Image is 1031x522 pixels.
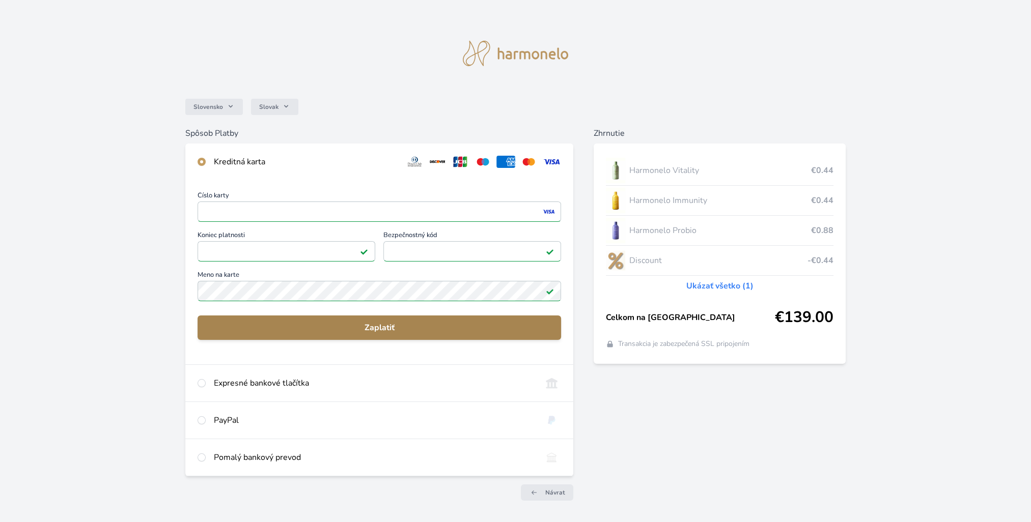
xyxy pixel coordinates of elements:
span: Transakcia je zabezpečená SSL pripojením [618,339,749,349]
h6: Spôsob Platby [185,127,573,139]
span: Harmonelo Probio [629,224,811,237]
button: Slovak [251,99,298,115]
span: -€0.44 [807,254,833,267]
img: discount-lo.png [606,248,625,273]
img: Pole je platné [360,247,368,255]
button: Slovensko [185,99,243,115]
img: discover.svg [428,156,447,168]
span: Slovensko [193,103,223,111]
img: jcb.svg [451,156,470,168]
span: Harmonelo Immunity [629,194,811,207]
iframe: Iframe pre bezpečnostný kód [388,244,556,258]
div: Pomalý bankový prevod [214,451,534,463]
span: €0.88 [811,224,833,237]
span: Celkom na [GEOGRAPHIC_DATA] [606,311,775,324]
img: onlineBanking_SK.svg [542,377,561,389]
img: visa [542,207,555,216]
img: CLEAN_VITALITY_se_stinem_x-lo.jpg [606,158,625,183]
span: €0.44 [811,194,833,207]
img: Pole je platné [546,247,554,255]
div: Kreditná karta [214,156,397,168]
span: Zaplatiť [206,322,553,334]
button: Zaplatiť [198,315,561,340]
img: visa.svg [542,156,561,168]
input: Meno na kartePole je platné [198,281,561,301]
img: bankTransfer_IBAN.svg [542,451,561,463]
a: Návrat [521,484,573,501]
iframe: Iframe pre číslo karty [202,205,556,219]
span: Číslo karty [198,192,561,201]
img: IMMUNITY_se_stinem_x-lo.jpg [606,188,625,213]
span: Návrat [545,488,565,497]
div: PayPal [214,414,534,426]
span: Bezpečnostný kód [383,232,561,241]
h6: Zhrnutie [594,127,846,139]
span: Slovak [259,103,278,111]
img: logo.svg [463,41,569,66]
span: Koniec platnosti [198,232,375,241]
img: Pole je platné [546,287,554,295]
div: Expresné bankové tlačítka [214,377,534,389]
span: €0.44 [811,164,833,177]
img: maestro.svg [473,156,492,168]
span: Discount [629,254,807,267]
span: Harmonelo Vitality [629,164,811,177]
img: amex.svg [496,156,515,168]
img: paypal.svg [542,414,561,426]
img: mc.svg [519,156,538,168]
span: €139.00 [775,308,833,327]
img: CLEAN_PROBIO_se_stinem_x-lo.jpg [606,218,625,243]
iframe: Iframe pre deň vypršania platnosti [202,244,371,258]
a: Ukázať všetko (1) [686,280,753,292]
span: Meno na karte [198,272,561,281]
img: diners.svg [405,156,424,168]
